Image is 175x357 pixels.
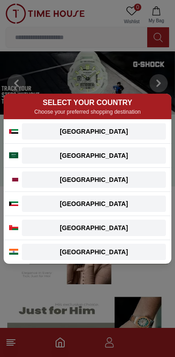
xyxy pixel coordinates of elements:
[9,201,18,206] img: Kuwait flag
[9,152,18,158] img: Saudi Arabia flag
[9,97,166,108] h2: SELECT YOUR COUNTRY
[27,127,160,136] div: [GEOGRAPHIC_DATA]
[9,225,18,230] img: Oman flag
[22,171,166,188] button: [GEOGRAPHIC_DATA]
[22,123,166,140] button: [GEOGRAPHIC_DATA]
[22,220,166,236] button: [GEOGRAPHIC_DATA]
[22,244,166,260] button: [GEOGRAPHIC_DATA]
[9,129,18,134] img: UAE flag
[9,249,18,255] img: India flag
[22,147,166,164] button: [GEOGRAPHIC_DATA]
[27,175,160,184] div: [GEOGRAPHIC_DATA]
[27,151,160,160] div: [GEOGRAPHIC_DATA]
[27,247,160,256] div: [GEOGRAPHIC_DATA]
[22,196,166,212] button: [GEOGRAPHIC_DATA]
[27,223,160,232] div: [GEOGRAPHIC_DATA]
[9,178,18,181] img: Qatar flag
[9,108,166,116] p: Choose your preferred shopping destination
[27,199,160,208] div: [GEOGRAPHIC_DATA]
